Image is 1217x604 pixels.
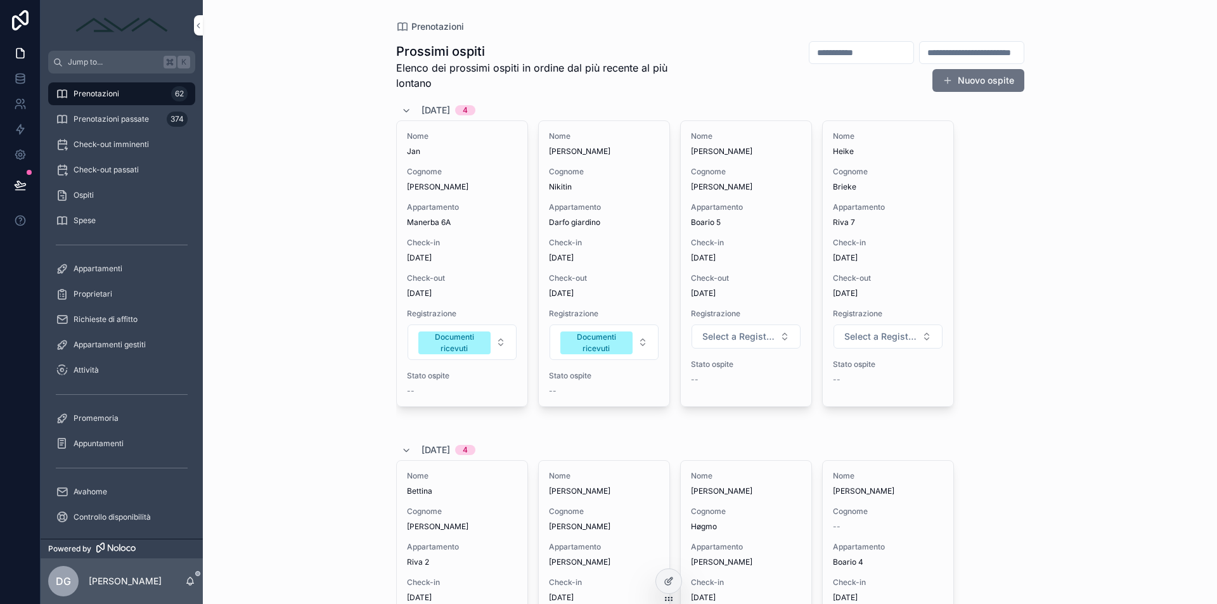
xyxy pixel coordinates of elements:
a: Richieste di affitto [48,308,195,331]
span: [PERSON_NAME] [691,486,801,496]
a: Nuovo ospite [932,69,1024,92]
span: Nome [833,471,943,481]
span: Richieste di affitto [74,314,138,324]
span: -- [691,375,699,385]
button: Jump to...K [48,51,195,74]
span: Cognome [833,167,943,177]
a: Check-out imminenti [48,133,195,156]
span: Boario 4 [833,557,943,567]
div: 62 [171,86,188,101]
span: Cognome [549,167,659,177]
span: Check-in [833,577,943,588]
button: Unselect DOCUMENTI_RICEVUTI [560,330,633,354]
button: Select Button [692,324,801,349]
span: Check-in [549,238,659,248]
span: [DATE] [549,288,659,299]
img: App logo [71,15,172,35]
h1: Prossimi ospiti [396,42,704,60]
span: Check-out [549,273,659,283]
span: Nome [691,131,801,141]
span: [PERSON_NAME] [691,146,801,157]
span: Controllo disponibilità [74,512,151,522]
span: Proprietari [74,289,112,299]
span: Check-out [691,273,801,283]
span: Check-out imminenti [74,139,149,150]
span: [PERSON_NAME] [549,557,659,567]
a: Prenotazioni passate374 [48,108,195,131]
span: Check-in [407,238,517,248]
span: Stato ospite [691,359,801,369]
a: Promemoria [48,407,195,430]
a: Ospiti [48,184,195,207]
span: Check-in [691,577,801,588]
button: Select Button [408,324,517,360]
span: [PERSON_NAME] [549,146,659,157]
a: Spese [48,209,195,232]
span: Jan [407,146,517,157]
span: Nome [407,471,517,481]
span: [DATE] [691,288,801,299]
span: Stato ospite [549,371,659,381]
span: -- [833,522,840,532]
button: Select Button [834,324,943,349]
span: Registrazione [407,309,517,319]
a: Proprietari [48,283,195,305]
button: Select Button [550,324,659,360]
span: DG [56,574,71,589]
span: Check-in [407,577,517,588]
span: [DATE] [549,253,659,263]
span: Nome [407,131,517,141]
span: [DATE] [422,444,450,456]
span: Nikitin [549,182,659,192]
div: 374 [167,112,188,127]
a: Controllo disponibilità [48,506,195,529]
a: Appartamenti [48,257,195,280]
span: Appartamento [833,202,943,212]
span: [DATE] [407,253,517,263]
a: Check-out passati [48,158,195,181]
a: Prenotazioni62 [48,82,195,105]
a: Attività [48,359,195,382]
span: Select a Registrazione [702,330,775,343]
span: Appartamento [407,202,517,212]
span: Check-out passati [74,165,139,175]
div: 4 [463,445,468,455]
span: Prenotazioni [411,20,464,33]
span: Heike [833,146,943,157]
span: -- [549,386,557,396]
a: Prenotazioni [396,20,464,33]
span: Nome [549,131,659,141]
span: Cognome [407,167,517,177]
span: Nome [549,471,659,481]
a: Powered by [41,539,203,558]
span: Check-in [691,238,801,248]
span: Prenotazioni passate [74,114,149,124]
span: Check-out [407,273,517,283]
span: [PERSON_NAME] [691,557,801,567]
span: Cognome [691,167,801,177]
span: Spese [74,215,96,226]
span: [DATE] [691,253,801,263]
a: Avahome [48,480,195,503]
span: Registrazione [833,309,943,319]
span: [PERSON_NAME] [833,486,943,496]
span: Cognome [407,506,517,517]
span: Appartamento [833,542,943,552]
span: Appuntamenti [74,439,124,449]
span: Stato ospite [833,359,943,369]
a: Nome[PERSON_NAME]CognomeNikitinAppartamentoDarfo giardinoCheck-in[DATE]Check-out[DATE]Registrazio... [538,120,670,407]
span: Appartamento [549,542,659,552]
span: Jump to... [68,57,158,67]
span: [PERSON_NAME] [407,522,517,532]
button: Unselect DOCUMENTI_RICEVUTI [418,330,491,354]
div: 4 [463,105,468,115]
span: Select a Registrazione [844,330,917,343]
div: Documenti ricevuti [426,331,483,354]
span: -- [833,375,840,385]
span: Check-out [833,273,943,283]
span: [DATE] [691,593,801,603]
span: [DATE] [549,593,659,603]
span: K [179,57,189,67]
span: [DATE] [833,288,943,299]
span: Riva 2 [407,557,517,567]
